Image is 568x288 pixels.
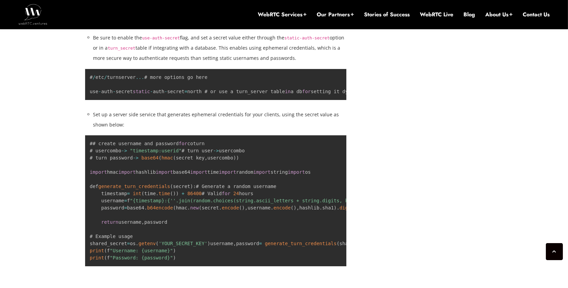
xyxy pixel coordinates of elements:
span: - [113,89,115,94]
code: turn_secret [108,46,136,51]
code: ## create username and password coturn # usercombo # turn user usercombo # turn password secret k... [90,141,460,260]
span: ) [173,191,176,196]
a: About Us [485,11,512,18]
span: . [219,205,222,210]
span: / [104,74,107,80]
span: - [150,89,153,94]
span: ( [170,184,173,189]
span: ) [334,205,336,210]
span: for [222,191,230,196]
span: ) [294,205,296,210]
code: use-auth-secret [142,36,180,40]
span: > [216,148,219,153]
code: static-auth-secret [284,36,330,40]
span: ) [173,248,176,253]
span: generate_turn_credentials [265,241,337,246]
span: ... [136,74,144,80]
span: - [133,155,136,160]
span: . [156,191,158,196]
a: Blog [463,11,475,18]
a: Contact Us [523,11,550,18]
span: ) [173,255,176,260]
a: WebRTC Live [420,11,453,18]
span: ( [173,205,176,210]
span: = [124,198,127,203]
span: ( [336,241,339,246]
span: . [144,205,147,210]
span: ( [104,248,107,253]
span: , [245,205,248,210]
span: ( [173,155,176,160]
span: . [337,205,340,210]
a: Our Partners [317,11,354,18]
span: ) [242,205,244,210]
span: import [119,169,136,175]
span: ( [239,205,242,210]
span: - [213,148,216,153]
span: static [133,89,150,94]
span: = [124,205,127,210]
span: for [179,141,187,146]
span: ) [176,191,178,196]
span: - [121,148,124,153]
span: import [90,169,107,175]
span: in [285,89,291,94]
span: import [190,169,208,175]
span: . [271,205,273,210]
span: ( [291,205,294,210]
span: time [159,191,170,196]
span: "Password: {password}" [110,255,173,260]
span: generate_turn_credentials [98,184,170,189]
span: 86400 [187,191,202,196]
span: getenv [139,241,156,246]
img: WebRTC.ventures [18,4,47,24]
li: Be sure to enable the flag, and set a secret value either through the option or in a table if int... [93,33,347,63]
span: b64encode [147,205,173,210]
a: Stories of Success [364,11,410,18]
span: = [185,89,187,94]
span: base64 [141,155,159,160]
span: = [259,241,262,246]
span: . [187,205,190,210]
span: ) [207,241,210,246]
span: "{timestamp}:{''.join(random.choices(string.ascii_letters + string.digits, k=8))}" [130,198,365,203]
span: , [141,219,144,225]
span: import [288,169,305,175]
li: Set up a server side service that generates ephemeral credentials for your clients, using the sec... [93,109,347,130]
span: 'YOUR_SECRET_KEY' [159,241,207,246]
span: ( [199,205,202,210]
span: import [156,169,173,175]
span: print [90,248,104,253]
span: new [190,205,199,210]
a: WebRTC Services [258,11,306,18]
span: ) [190,184,193,189]
span: digest [340,205,357,210]
span: int [133,191,141,196]
span: + [182,191,184,196]
span: , [233,241,236,246]
span: return [101,219,119,225]
span: print [90,255,104,260]
span: import [219,169,236,175]
span: ( [156,241,158,246]
span: ( [170,191,173,196]
span: ) [233,155,236,160]
span: for [302,89,311,94]
span: : [193,184,196,189]
span: , [297,205,299,210]
span: , [205,155,207,160]
span: > [136,155,138,160]
span: ( [141,191,144,196]
span: encode [222,205,239,210]
span: = [127,191,130,196]
span: . [319,205,322,210]
span: . [136,241,138,246]
span: ( [159,155,161,160]
code: # etc turnserver # more options go here use auth secret auth secret north # or use a turn_server ... [90,74,374,94]
span: - [98,89,101,94]
span: - [164,89,167,94]
span: = [127,241,130,246]
span: "Username: {username}" [110,248,173,253]
span: 24 [233,191,239,196]
span: ) [236,155,239,160]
